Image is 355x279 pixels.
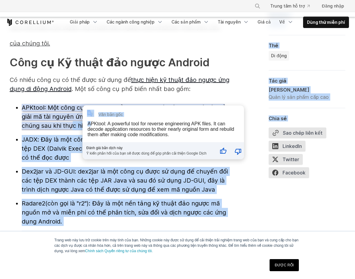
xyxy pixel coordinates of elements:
[269,87,309,93] font: [PERSON_NAME]
[6,19,54,26] a: Trang chủ Corellium
[269,115,287,121] font: Chia sẻ
[22,200,45,207] font: Radare2
[22,136,228,161] font: : Đây là một công cụ dòng lệnh và đồ họa có thể dịch ngược các tệp DEX (Dalvik Executable) và chu...
[275,263,294,267] font: ĐƯỢC RỒI
[10,56,209,69] font: Công cụ Kỹ thuật đảo ngược Android
[269,141,309,154] a: LinkedIn
[72,85,190,92] font: . Một số công cụ phổ biến nhất bao gồm:
[257,19,271,24] font: Giá cả
[22,168,228,193] font: : dex2jar là một công cụ được sử dụng để chuyển đổi các tệp DEX thành các tệp JAR Java và sau đó ...
[283,170,305,176] font: Facebook
[269,51,289,61] a: Di động
[88,121,234,137] div: APKtool: A powerful tool for reverse engineering APK files. It can decode application resources t...
[10,76,131,83] font: Có nhiều công cụ có thể được sử dụng để
[22,104,225,129] font: : Một công cụ mạnh mẽ để dịch ngược các tệp APK. Nó có thể giải mã tài nguyên ứng dụng về dạng gầ...
[269,42,278,49] font: Thẻ
[269,78,286,84] font: Tác giả
[54,238,299,253] font: Trang web này lưu trữ cookie trên máy tính của bạn. Những cookie này được sử dụng để cải thiện tr...
[271,53,287,58] font: Di động
[269,154,306,167] a: Twitter
[22,200,226,225] font: (còn gọi là "r2"): Đây là một nền tảng kỹ thuật đảo ngược mã nguồn mở và miễn phí có thể phân tíc...
[212,144,227,158] button: Bản dịch tốt
[269,167,313,180] a: Facebook
[283,143,302,149] font: LinkedIn
[269,94,329,100] font: Quản lý sản phẩm cấp cao
[85,249,153,253] a: Chính sách Quyền riêng tư của chúng tôi.
[279,19,285,24] font: Về
[22,136,37,143] font: JADX
[227,144,242,158] button: Bản dịch kém
[66,17,349,28] div: Menu điều hướng
[86,150,210,155] div: Ý kiến phản hồi của bạn sẽ được dùng để góp phần cải thiện Google Dịch
[22,104,44,111] font: APKtool
[269,127,326,138] button: Sao chép liên kết
[307,20,345,25] font: Dùng thử miễn phí
[10,26,220,46] a: Xem hội thảo trực tuyến “Kỹ thuật đảo ngược trên Android” theo yêu cầu của chúng tôi.
[171,19,201,24] font: Các sản phẩm
[270,259,299,271] a: ĐƯỢC RỒI
[86,146,210,150] div: Đánh giá bản dịch này
[22,168,75,175] font: Dex2jar và JD-GUI
[218,19,241,24] font: Tài nguyên
[70,19,90,24] font: Giải pháp
[98,112,123,117] div: Văn bản gốc
[283,156,299,162] font: Twitter
[107,19,155,24] font: Các ngành công nghiệp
